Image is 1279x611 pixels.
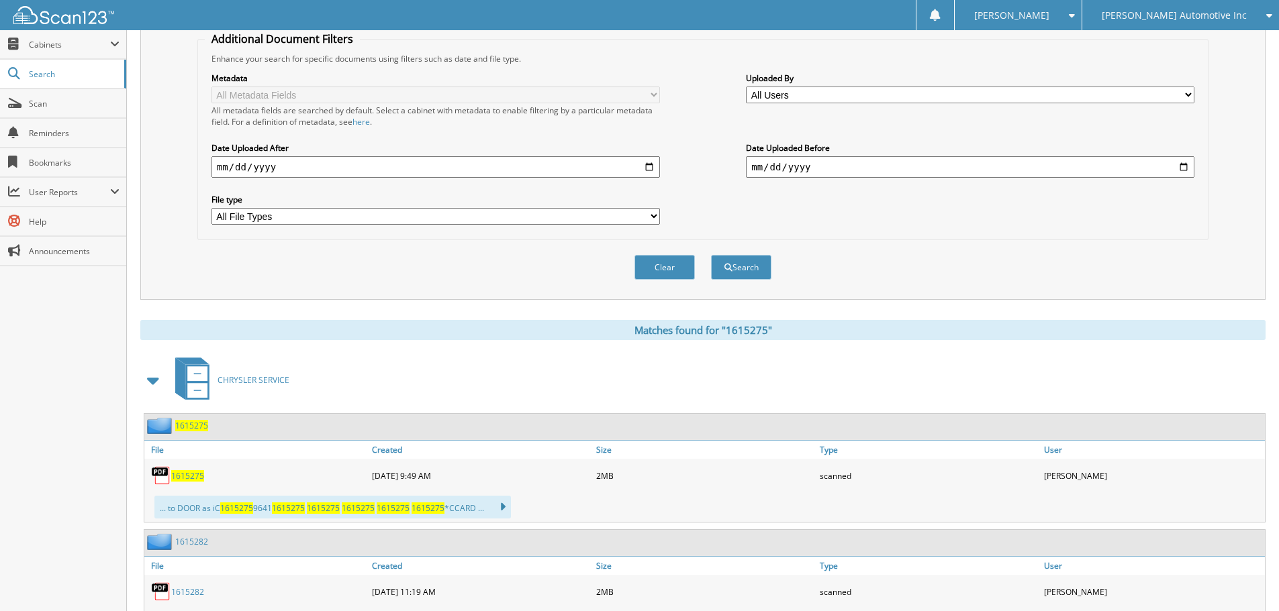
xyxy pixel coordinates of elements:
[816,441,1041,459] a: Type
[147,533,175,550] img: folder2.png
[29,157,120,168] span: Bookmarks
[816,557,1041,575] a: Type
[211,142,660,154] label: Date Uploaded After
[746,72,1194,84] label: Uploaded By
[218,374,289,386] span: CHRYSLER SERVICE
[140,320,1266,340] div: Matches found for "1615275"
[175,536,208,547] a: 1615282
[13,6,114,24] img: scan123-logo-white.svg
[205,32,360,46] legend: Additional Document Filters
[307,502,340,514] span: 1615275
[29,216,120,227] span: Help
[29,186,110,198] span: User Reports
[593,462,817,489] div: 2MB
[711,255,771,280] button: Search
[29,98,120,109] span: Scan
[634,255,695,280] button: Clear
[1212,547,1279,611] iframe: Chat Widget
[211,105,660,127] div: All metadata fields are searched by default. Select a cabinet with metadata to enable filtering b...
[352,116,370,127] a: here
[144,557,369,575] a: File
[369,578,593,605] div: [DATE] 11:19 AM
[154,496,511,518] div: ... to DOOR as iC 9641 *CCARD ...
[746,156,1194,178] input: end
[369,557,593,575] a: Created
[220,502,253,514] span: 1615275
[1041,578,1265,605] div: [PERSON_NAME]
[211,194,660,205] label: File type
[1041,462,1265,489] div: [PERSON_NAME]
[342,502,375,514] span: 1615275
[151,465,171,486] img: PDF.png
[1041,441,1265,459] a: User
[175,420,208,431] a: 1615275
[369,441,593,459] a: Created
[151,581,171,602] img: PDF.png
[211,156,660,178] input: start
[29,39,110,50] span: Cabinets
[144,441,369,459] a: File
[412,502,444,514] span: 1615275
[205,53,1201,64] div: Enhance your search for specific documents using filters such as date and file type.
[29,127,120,139] span: Reminders
[29,68,117,80] span: Search
[746,142,1194,154] label: Date Uploaded Before
[1102,11,1247,19] span: [PERSON_NAME] Automotive Inc
[272,502,305,514] span: 1615275
[593,557,817,575] a: Size
[816,578,1041,605] div: scanned
[167,353,289,406] a: CHRYSLER SERVICE
[147,417,175,434] img: folder2.png
[377,502,410,514] span: 1615275
[369,462,593,489] div: [DATE] 9:49 AM
[211,72,660,84] label: Metadata
[29,245,120,257] span: Announcements
[593,578,817,605] div: 2MB
[1041,557,1265,575] a: User
[816,462,1041,489] div: scanned
[974,11,1049,19] span: [PERSON_NAME]
[171,586,204,598] a: 1615282
[593,441,817,459] a: Size
[171,470,204,482] a: 1615275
